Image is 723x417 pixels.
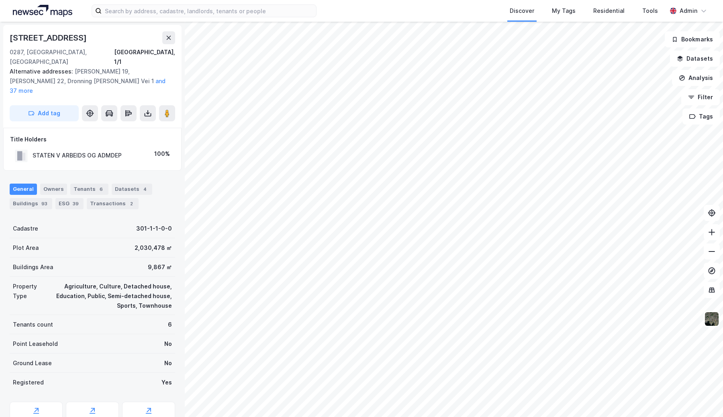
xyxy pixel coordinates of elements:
[13,262,53,272] div: Buildings Area
[13,358,52,368] div: Ground Lease
[112,184,152,195] div: Datasets
[127,200,135,208] div: 2
[71,200,80,208] div: 39
[13,243,39,253] div: Plot Area
[681,89,720,105] button: Filter
[13,282,37,301] div: Property Type
[13,339,58,349] div: Point Leasehold
[13,378,44,387] div: Registered
[141,185,149,193] div: 4
[114,47,175,67] div: [GEOGRAPHIC_DATA], 1/1
[70,184,108,195] div: Tenants
[47,282,172,311] div: Agriculture, Culture, Detached house, Education, Public, Semi-detached house, Sports, Townhouse
[13,5,72,17] img: logo.a4113a55bc3d86da70a041830d287a7e.svg
[593,6,625,16] div: Residential
[148,262,172,272] div: 9,867 ㎡
[642,6,658,16] div: Tools
[55,198,84,209] div: ESG
[135,243,172,253] div: 2,030,478 ㎡
[102,5,316,17] input: Search by address, cadastre, landlords, tenants or people
[672,70,720,86] button: Analysis
[680,6,697,16] div: Admin
[10,67,169,96] div: [PERSON_NAME] 19, [PERSON_NAME] 22, Dronning [PERSON_NAME] Vei 1
[10,135,175,144] div: Title Holders
[161,378,172,387] div: Yes
[665,31,720,47] button: Bookmarks
[10,105,79,121] button: Add tag
[10,31,88,44] div: [STREET_ADDRESS]
[682,108,720,125] button: Tags
[13,224,38,233] div: Cadastre
[40,184,67,195] div: Owners
[40,200,49,208] div: 93
[704,311,719,327] img: 9k=
[136,224,172,233] div: 301-1-1-0-0
[13,320,53,329] div: Tenants count
[97,185,105,193] div: 6
[164,358,172,368] div: No
[10,198,52,209] div: Buildings
[510,6,534,16] div: Discover
[10,184,37,195] div: General
[168,320,172,329] div: 6
[87,198,139,209] div: Transactions
[164,339,172,349] div: No
[33,151,122,160] div: STATEN V ARBEIDS OG ADMDEP
[10,47,114,67] div: 0287, [GEOGRAPHIC_DATA], [GEOGRAPHIC_DATA]
[10,68,75,75] span: Alternative addresses:
[670,51,720,67] button: Datasets
[683,378,723,417] iframe: Chat Widget
[552,6,576,16] div: My Tags
[154,149,170,159] div: 100%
